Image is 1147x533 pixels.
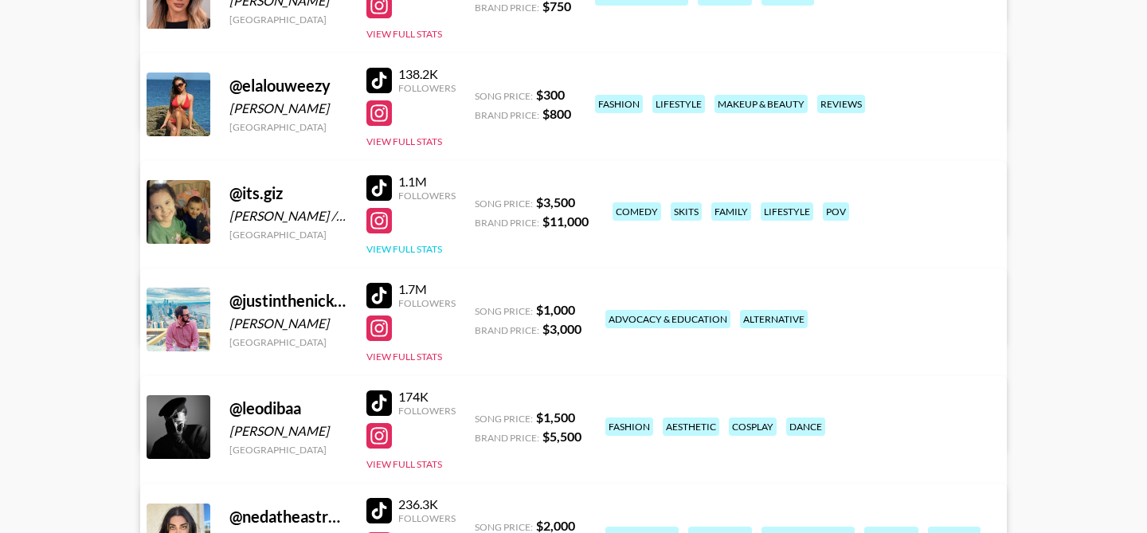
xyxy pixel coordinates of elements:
div: family [711,202,751,221]
strong: $ 3,000 [542,321,581,336]
div: reviews [817,95,865,113]
strong: $ 1,500 [536,410,575,425]
div: dance [786,417,825,436]
div: lifestyle [761,202,813,221]
div: fashion [605,417,653,436]
div: cosplay [729,417,777,436]
div: Followers [398,82,456,94]
div: @ elalouweezy [229,76,347,96]
div: aesthetic [663,417,719,436]
button: View Full Stats [366,458,442,470]
div: Followers [398,405,456,417]
div: comedy [613,202,661,221]
strong: $ 5,500 [542,429,581,444]
div: @ leodibaa [229,398,347,418]
span: Brand Price: [475,217,539,229]
div: [PERSON_NAME] [229,100,347,116]
strong: $ 800 [542,106,571,121]
span: Brand Price: [475,2,539,14]
div: 1.7M [398,281,456,297]
span: Song Price: [475,413,533,425]
div: lifestyle [652,95,705,113]
div: @ its.giz [229,183,347,203]
div: [PERSON_NAME] / [PERSON_NAME] [229,208,347,224]
div: [GEOGRAPHIC_DATA] [229,121,347,133]
strong: $ 1,000 [536,302,575,317]
span: Song Price: [475,90,533,102]
span: Brand Price: [475,432,539,444]
strong: $ 3,500 [536,194,575,210]
div: 1.1M [398,174,456,190]
strong: $ 11,000 [542,214,589,229]
div: [PERSON_NAME] [229,423,347,439]
div: @ nedatheastrologer [229,507,347,527]
div: advocacy & education [605,310,730,328]
div: Followers [398,512,456,524]
div: Followers [398,297,456,309]
div: makeup & beauty [714,95,808,113]
strong: $ 2,000 [536,518,575,533]
div: Followers [398,190,456,202]
div: 174K [398,389,456,405]
button: View Full Stats [366,28,442,40]
span: Song Price: [475,521,533,533]
button: View Full Stats [366,243,442,255]
div: [GEOGRAPHIC_DATA] [229,336,347,348]
button: View Full Stats [366,351,442,363]
div: 236.3K [398,496,456,512]
div: fashion [595,95,643,113]
span: Song Price: [475,305,533,317]
div: [PERSON_NAME] [229,315,347,331]
div: [GEOGRAPHIC_DATA] [229,229,347,241]
div: [GEOGRAPHIC_DATA] [229,14,347,25]
strong: $ 300 [536,87,565,102]
div: @ justinthenickofcrime [229,291,347,311]
span: Song Price: [475,198,533,210]
span: Brand Price: [475,109,539,121]
div: 138.2K [398,66,456,82]
div: [GEOGRAPHIC_DATA] [229,444,347,456]
button: View Full Stats [366,135,442,147]
span: Brand Price: [475,324,539,336]
div: skits [671,202,702,221]
div: alternative [740,310,808,328]
div: pov [823,202,849,221]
